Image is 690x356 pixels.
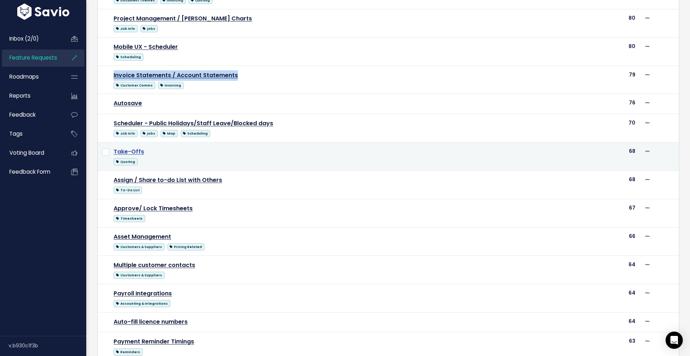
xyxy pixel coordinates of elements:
[540,312,640,332] td: 64
[114,185,142,194] a: To-Do List
[2,31,60,47] a: Inbox (2/0)
[540,37,640,66] td: 80
[9,168,50,175] span: Feedback form
[114,242,164,251] a: Customers & Suppliers
[540,170,640,199] td: 68
[2,126,60,142] a: Tags
[2,69,60,85] a: Roadmaps
[114,289,172,298] a: Payroll Integrations
[114,176,222,184] a: Assign / Share to-do List with Others
[181,130,210,137] span: Scheduling
[158,82,184,89] span: Invoicing
[114,71,238,79] a: Invoice Statements / Account Statements
[540,142,640,170] td: 68
[114,82,155,89] span: Customer Comms
[114,130,137,137] span: Job Info
[141,25,158,32] span: jobs
[540,227,640,256] td: 66
[114,25,137,32] span: Job Info
[114,233,171,241] a: Asset Management
[540,94,640,114] td: 76
[114,52,143,61] a: Scheduling
[9,54,57,61] span: Feature Requests
[9,73,39,80] span: Roadmaps
[2,145,60,161] a: Voting Board
[181,128,210,137] a: Scheduling
[114,318,188,326] a: Auto-fill licence numbers
[167,242,204,251] a: Pricing Related
[141,128,158,137] a: jobs
[114,119,273,127] a: Scheduler - Public Holidays/Staff Leave/Blocked days
[114,99,142,107] a: Autosave
[167,243,204,250] span: Pricing Related
[114,187,142,194] span: To-Do List
[114,43,178,51] a: Mobile UX - Scheduler
[114,158,137,165] span: Quoting
[15,4,71,20] img: logo-white.9d6f32f41409.svg
[114,272,164,279] span: Customers & Suppliers
[540,66,640,94] td: 79
[114,14,252,23] a: Project Management / [PERSON_NAME] Charts
[161,128,178,137] a: Map
[114,157,137,166] a: Quoting
[114,270,164,279] a: Customers & Suppliers
[114,80,155,89] a: Customer Comms
[9,92,31,99] span: Reports
[114,215,145,222] span: Timesheets
[114,204,193,212] a: Approve/ Lock Timesheets
[114,299,170,308] a: Accounting & Integrations
[114,128,137,137] a: Job Info
[114,261,195,269] a: Multiple customer contacts
[9,149,44,156] span: Voting Board
[9,111,36,118] span: Feedback
[540,284,640,312] td: 64
[114,214,145,222] a: Timesheets
[666,332,683,349] div: Open Intercom Messenger
[141,24,158,33] a: jobs
[158,80,184,89] a: Invoicing
[114,348,142,356] span: Reminders
[2,50,60,66] a: Feature Requests
[9,336,86,355] div: v.b930c1f3b
[114,347,142,356] a: Reminders
[540,256,640,284] td: 64
[2,107,60,123] a: Feedback
[161,130,178,137] span: Map
[114,53,143,61] span: Scheduling
[540,9,640,37] td: 80
[114,300,170,307] span: Accounting & Integrations
[114,337,194,346] a: Payment Reminder Timings
[9,35,39,42] span: Inbox (2/0)
[114,243,164,250] span: Customers & Suppliers
[141,130,158,137] span: jobs
[540,199,640,227] td: 67
[9,130,23,137] span: Tags
[540,114,640,142] td: 70
[114,24,137,33] a: Job Info
[2,88,60,104] a: Reports
[2,164,60,180] a: Feedback form
[114,147,144,156] a: Take-Offs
